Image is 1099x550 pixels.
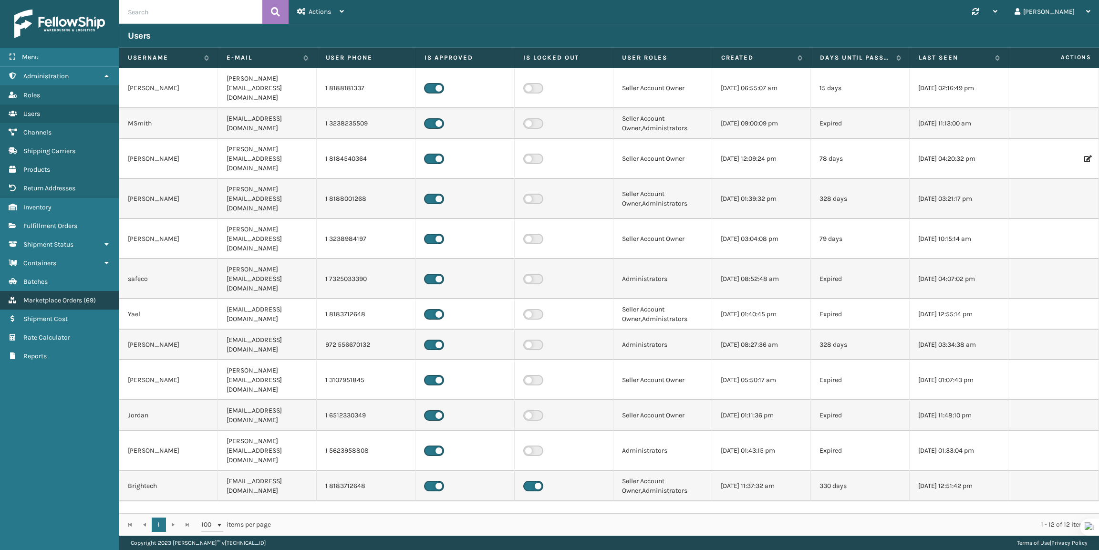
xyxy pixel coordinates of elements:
td: [EMAIL_ADDRESS][DOMAIN_NAME] [218,400,317,431]
span: Roles [23,91,40,99]
td: [DATE] 03:21:17 pm [910,179,1008,219]
span: Inventory [23,203,52,211]
td: [DATE] 02:16:49 pm [910,68,1008,108]
td: 972 556670132 [317,330,415,360]
td: [PERSON_NAME][EMAIL_ADDRESS][DOMAIN_NAME] [218,179,317,219]
td: Seller Account Owner,Administrators [613,108,712,139]
td: Seller Account Owner [613,219,712,259]
td: Administrators [613,330,712,360]
td: [PERSON_NAME] [119,139,218,179]
span: Channels [23,128,52,136]
td: [DATE] 06:55:07 am [712,68,811,108]
span: Menu [22,53,39,61]
td: 1 5623958808 [317,431,415,471]
span: items per page [201,518,271,532]
td: Expired [811,360,910,400]
td: MSmith [119,108,218,139]
td: 1 7325033390 [317,259,415,299]
td: [DATE] 01:07:43 pm [910,360,1008,400]
td: Seller Account Owner [613,68,712,108]
td: safeco [119,259,218,299]
span: ( 69 ) [83,296,96,304]
td: [DATE] 01:33:04 pm [910,431,1008,471]
td: [DATE] 10:15:14 am [910,219,1008,259]
td: 328 days [811,330,910,360]
td: [PERSON_NAME][EMAIL_ADDRESS][DOMAIN_NAME] [218,68,317,108]
span: Return Addresses [23,184,75,192]
td: [PERSON_NAME] [119,431,218,471]
span: Containers [23,259,56,267]
td: [PERSON_NAME][EMAIL_ADDRESS][DOMAIN_NAME] [218,431,317,471]
span: Batches [23,278,48,286]
a: Terms of Use [1017,540,1050,546]
td: [EMAIL_ADDRESS][DOMAIN_NAME] [218,108,317,139]
td: Expired [811,400,910,431]
label: E-mail [227,53,298,62]
td: Seller Account Owner [613,139,712,179]
td: [DATE] 12:51:42 pm [910,471,1008,501]
span: Rate Calculator [23,333,70,342]
label: Created [721,53,793,62]
td: [EMAIL_ADDRESS][DOMAIN_NAME] [218,330,317,360]
td: [DATE] 12:55:14 pm [910,299,1008,330]
td: 1 8184540364 [317,139,415,179]
td: [DATE] 01:40:45 pm [712,299,811,330]
td: Expired [811,431,910,471]
td: [DATE] 04:20:32 pm [910,139,1008,179]
td: [DATE] 04:07:02 pm [910,259,1008,299]
td: 330 days [811,471,910,501]
label: User Roles [622,53,703,62]
td: [PERSON_NAME][EMAIL_ADDRESS][DOMAIN_NAME] [218,259,317,299]
td: 328 days [811,179,910,219]
a: 1 [152,518,166,532]
span: Shipping Carriers [23,147,75,155]
span: Reports [23,352,47,360]
span: Actions [1012,50,1097,65]
td: 1 8188001268 [317,179,415,219]
td: [DATE] 08:27:36 am [712,330,811,360]
a: Privacy Policy [1051,540,1088,546]
div: | [1017,536,1088,550]
div: 1 - 12 of 12 items [284,520,1089,529]
img: logo [14,10,105,38]
span: Shipment Cost [23,315,68,323]
i: Edit [1084,156,1090,162]
td: 78 days [811,139,910,179]
td: Yael [119,299,218,330]
td: Seller Account Owner [613,400,712,431]
td: [DATE] 11:48:10 pm [910,400,1008,431]
td: [PERSON_NAME][EMAIL_ADDRESS][DOMAIN_NAME] [218,360,317,400]
span: Marketplace Orders [23,296,82,304]
td: [DATE] 12:09:24 pm [712,139,811,179]
label: Is Locked Out [523,53,604,62]
td: [PERSON_NAME][EMAIL_ADDRESS][DOMAIN_NAME] [218,139,317,179]
td: [EMAIL_ADDRESS][DOMAIN_NAME] [218,471,317,501]
td: [DATE] 08:52:48 am [712,259,811,299]
td: [EMAIL_ADDRESS][DOMAIN_NAME] [218,299,317,330]
span: Users [23,110,40,118]
span: 100 [201,520,216,529]
h3: Users [128,30,151,42]
span: Fulfillment Orders [23,222,77,230]
span: Actions [309,8,331,16]
td: [PERSON_NAME][EMAIL_ADDRESS][DOMAIN_NAME] [218,219,317,259]
label: Last Seen [919,53,990,62]
label: User phone [326,53,407,62]
td: 1 8183712648 [317,471,415,501]
td: Seller Account Owner,Administrators [613,471,712,501]
td: Expired [811,259,910,299]
td: 1 8188181337 [317,68,415,108]
td: 79 days [811,219,910,259]
td: Administrators [613,259,712,299]
td: [DATE] 01:43:15 pm [712,431,811,471]
td: [PERSON_NAME] [119,219,218,259]
td: [DATE] 11:37:32 am [712,471,811,501]
td: Administrators [613,431,712,471]
td: Jordan [119,400,218,431]
label: Is Approved [425,53,506,62]
p: Copyright 2023 [PERSON_NAME]™ v [TECHNICAL_ID] [131,536,266,550]
td: Seller Account Owner,Administrators [613,299,712,330]
td: [DATE] 05:50:17 am [712,360,811,400]
td: Seller Account Owner,Administrators [613,179,712,219]
td: 1 8183712648 [317,299,415,330]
